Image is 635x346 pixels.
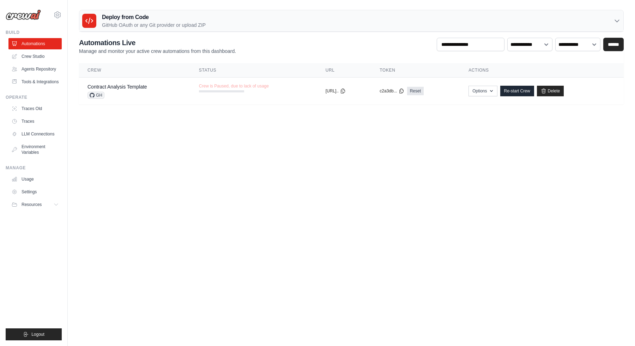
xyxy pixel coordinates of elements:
[8,174,62,185] a: Usage
[8,186,62,198] a: Settings
[79,38,236,48] h2: Automations Live
[537,86,564,96] a: Delete
[8,199,62,210] button: Resources
[6,30,62,35] div: Build
[8,128,62,140] a: LLM Connections
[500,86,534,96] a: Re-start Crew
[8,141,62,158] a: Environment Variables
[31,332,44,337] span: Logout
[79,48,236,55] p: Manage and monitor your active crew automations from this dashboard.
[8,116,62,127] a: Traces
[8,63,62,75] a: Agents Repository
[199,83,269,89] span: Crew is Paused, due to lack of usage
[380,88,404,94] button: c2a3db...
[6,10,41,20] img: Logo
[407,87,424,95] a: Reset
[87,92,104,99] span: GH
[600,312,635,346] iframe: Chat Widget
[190,63,317,78] th: Status
[22,202,42,207] span: Resources
[102,22,206,29] p: GitHub OAuth or any Git provider or upload ZIP
[460,63,624,78] th: Actions
[87,84,147,90] a: Contract Analysis Template
[317,63,371,78] th: URL
[8,103,62,114] a: Traces Old
[6,165,62,171] div: Manage
[8,38,62,49] a: Automations
[6,328,62,340] button: Logout
[371,63,460,78] th: Token
[468,86,497,96] button: Options
[79,63,190,78] th: Crew
[8,76,62,87] a: Tools & Integrations
[6,95,62,100] div: Operate
[8,51,62,62] a: Crew Studio
[102,13,206,22] h3: Deploy from Code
